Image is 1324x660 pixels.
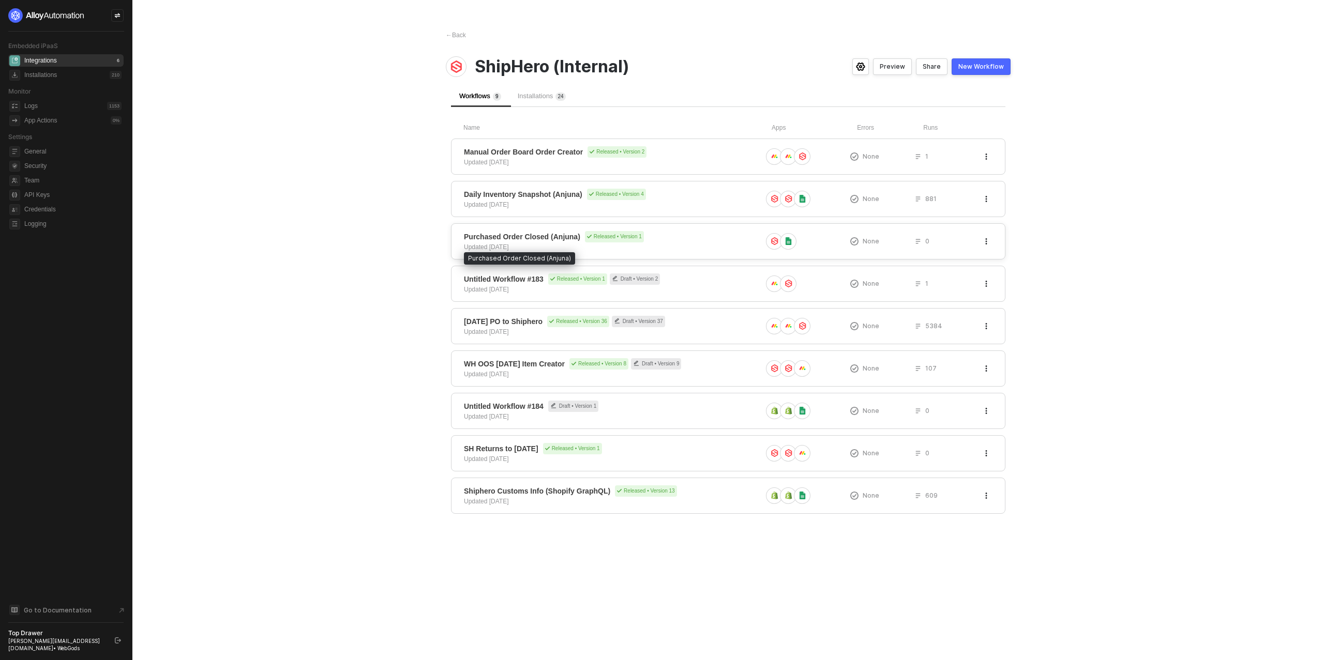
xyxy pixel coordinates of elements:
[24,189,122,201] span: API Keys
[925,279,928,288] span: 1
[464,497,508,506] div: Updated [DATE]
[548,273,607,285] div: Released • Version 1
[915,154,921,160] span: icon-list
[863,279,879,288] span: None
[9,190,20,201] span: api-key
[799,152,806,160] img: icon
[850,364,859,373] span: icon-exclamation
[24,102,38,111] div: Logs
[561,94,564,99] span: 4
[799,492,806,499] img: icon
[115,637,121,643] span: logout
[850,237,859,245] span: icon-exclamation
[799,322,806,330] img: icon
[464,412,508,421] div: Updated [DATE]
[495,94,499,99] span: 9
[24,606,92,615] span: Go to Documentation
[771,407,778,415] img: icon
[771,449,778,457] img: icon
[8,8,85,23] img: logo
[9,146,20,157] span: general
[925,194,937,203] span: 881
[915,450,921,456] span: icon-list
[915,493,921,499] span: icon-list
[850,449,859,457] span: icon-exclamation
[464,370,508,379] div: Updated [DATE]
[915,323,921,329] span: icon-list
[446,32,452,39] span: ←
[923,124,993,132] div: Runs
[925,237,929,245] span: 0
[610,273,660,285] div: Draft • Version 2
[569,358,628,370] div: Released • Version 8
[24,56,57,65] div: Integrations
[107,102,122,110] div: 1153
[464,401,544,411] span: Untitled Workflow #184
[873,58,912,75] button: Preview
[464,486,610,496] span: Shiphero Customs Info (Shopify GraphQL)
[785,492,792,499] img: icon
[880,63,905,71] div: Preview
[799,449,806,457] img: icon
[856,63,865,71] span: icon-settings
[785,195,792,203] img: icon
[925,364,937,373] span: 107
[771,322,778,330] img: icon
[915,408,921,414] span: icon-list
[771,492,778,499] img: icon
[925,406,929,415] span: 0
[114,12,121,19] span: icon-swap
[863,406,879,415] span: None
[450,60,462,73] img: integration-icon
[925,449,929,457] span: 0
[24,160,122,172] span: Security
[8,637,106,652] div: [PERSON_NAME][EMAIL_ADDRESS][DOMAIN_NAME] • WebGods
[785,322,792,330] img: icon
[464,232,580,242] span: Purchased Order Closed (Anjuna)
[799,195,806,203] img: icon
[9,115,20,126] span: icon-app-actions
[850,195,859,203] span: icon-exclamation
[785,152,792,160] img: icon
[850,322,859,330] span: icon-exclamation
[850,152,859,161] span: icon-exclamation
[915,365,921,372] span: icon-list
[863,491,879,500] span: None
[952,58,1011,75] button: New Workflow
[771,364,778,372] img: icon
[9,605,20,615] span: documentation
[587,189,646,200] div: Released • Version 4
[915,238,921,244] span: icon-list
[8,133,32,141] span: Settings
[24,116,57,125] div: App Actions
[8,604,124,616] a: Knowledge Base
[785,449,792,457] img: icon
[923,63,941,71] div: Share
[785,364,792,372] img: icon
[771,195,778,203] img: icon
[518,92,566,100] span: Installations
[850,407,859,415] span: icon-exclamation
[785,237,792,245] img: icon
[799,364,806,372] img: icon
[464,147,583,157] span: Manual Order Board Order Creator
[771,280,778,287] img: icon
[615,485,677,497] div: Released • Version 13
[446,31,466,40] div: Back
[111,116,122,125] div: 0 %
[863,449,879,457] span: None
[958,63,1004,71] div: New Workflow
[464,252,575,265] div: Purchased Order Closed (Anjuna)
[464,327,508,336] div: Updated [DATE]
[9,161,20,172] span: security
[8,42,58,50] span: Embedded iPaaS
[857,124,923,132] div: Errors
[24,218,122,230] span: Logging
[464,443,538,454] span: SH Returns to [DATE]
[464,316,543,327] span: [DATE] PO to Shiphero
[588,146,646,158] div: Released • Version 2
[585,231,644,242] div: Released • Version 1
[24,145,122,158] span: General
[9,101,20,112] span: icon-logs
[850,280,859,288] span: icon-exclamation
